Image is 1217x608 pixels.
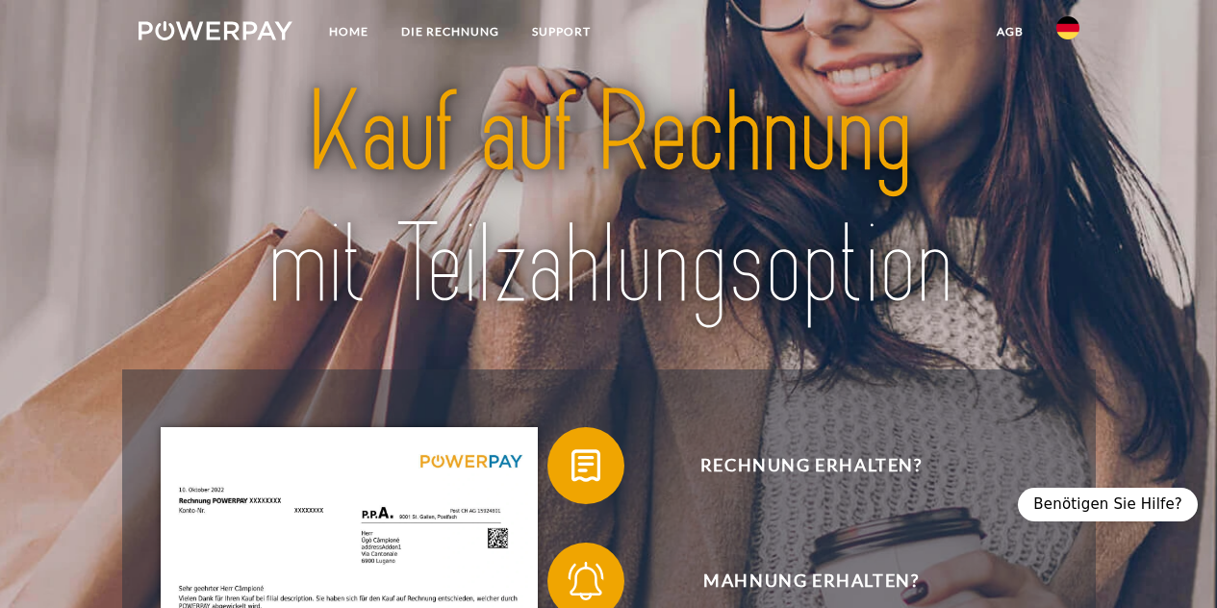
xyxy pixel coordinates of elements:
[385,14,516,49] a: DIE RECHNUNG
[575,427,1047,504] span: Rechnung erhalten?
[185,61,1033,337] img: title-powerpay_de.svg
[547,427,1048,504] button: Rechnung erhalten?
[313,14,385,49] a: Home
[1018,488,1198,521] div: Benötigen Sie Hilfe?
[139,21,293,40] img: logo-powerpay-white.svg
[562,557,610,605] img: qb_bell.svg
[1056,16,1079,39] img: de
[980,14,1040,49] a: agb
[562,442,610,490] img: qb_bill.svg
[516,14,607,49] a: SUPPORT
